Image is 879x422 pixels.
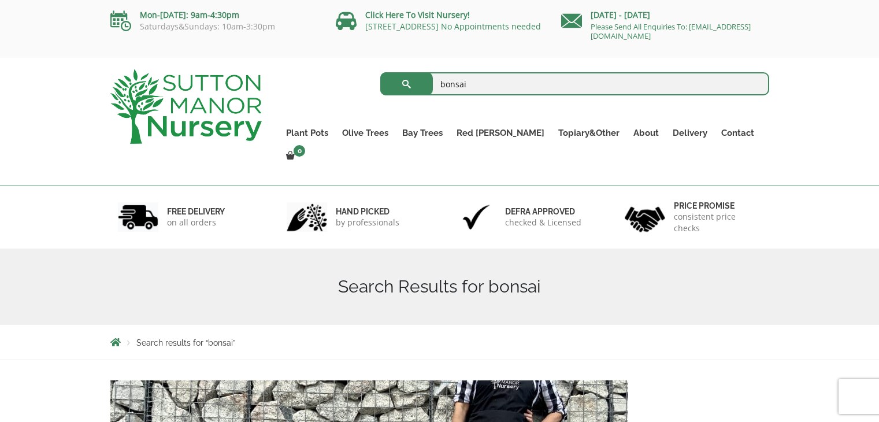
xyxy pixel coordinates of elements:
[365,21,541,32] a: [STREET_ADDRESS] No Appointments needed
[110,338,769,347] nav: Breadcrumbs
[395,125,450,141] a: Bay Trees
[505,217,581,228] p: checked & Licensed
[336,217,399,228] p: by professionals
[450,125,551,141] a: Red [PERSON_NAME]
[714,125,761,141] a: Contact
[167,206,225,217] h6: FREE DELIVERY
[110,276,769,297] h1: Search Results for bonsai
[551,125,626,141] a: Topiary&Other
[279,148,309,164] a: 0
[591,21,751,41] a: Please Send All Enquiries To: [EMAIL_ADDRESS][DOMAIN_NAME]
[674,211,762,234] p: consistent price checks
[625,199,665,235] img: 4.jpg
[118,202,158,232] img: 1.jpg
[335,125,395,141] a: Olive Trees
[561,8,769,22] p: [DATE] - [DATE]
[287,202,327,232] img: 2.jpg
[336,206,399,217] h6: hand picked
[279,125,335,141] a: Plant Pots
[365,9,470,20] a: Click Here To Visit Nursery!
[456,202,496,232] img: 3.jpg
[294,145,305,157] span: 0
[666,125,714,141] a: Delivery
[110,69,262,144] img: logo
[167,217,225,228] p: on all orders
[674,201,762,211] h6: Price promise
[110,22,318,31] p: Saturdays&Sundays: 10am-3:30pm
[626,125,666,141] a: About
[380,72,769,95] input: Search...
[136,338,235,347] span: Search results for “bonsai”
[110,8,318,22] p: Mon-[DATE]: 9am-4:30pm
[505,206,581,217] h6: Defra approved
